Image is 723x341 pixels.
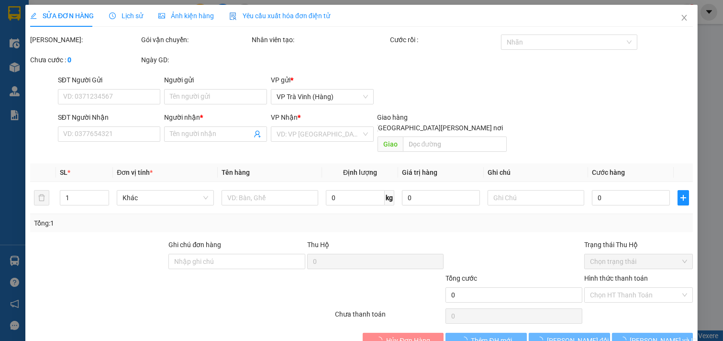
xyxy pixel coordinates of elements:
[30,12,94,20] span: SỬA ĐƠN HÀNG
[385,190,394,205] span: kg
[678,194,689,202] span: plus
[101,192,107,198] span: up
[445,274,477,282] span: Tổng cước
[122,191,208,205] span: Khác
[402,136,506,152] input: Dọc đường
[222,190,319,205] input: VD: Bàn, Ghế
[30,34,139,45] div: [PERSON_NAME]:
[254,130,261,138] span: user-add
[277,90,368,104] span: VP Trà Vinh (Hàng)
[164,75,267,85] div: Người gửi
[222,169,250,176] span: Tên hàng
[98,198,109,205] span: Decrease Value
[334,309,445,326] div: Chưa thanh toán
[671,5,698,32] button: Close
[307,241,329,249] span: Thu Hộ
[590,254,688,269] span: Chọn trạng thái
[377,114,408,121] span: Giao hàng
[488,190,585,205] input: Ghi Chú
[168,254,305,269] input: Ghi chú đơn hàng
[34,218,279,228] div: Tổng: 1
[141,34,250,45] div: Gói vận chuyển:
[58,75,161,85] div: SĐT Người Gửi
[58,112,161,123] div: SĐT Người Nhận
[168,241,221,249] label: Ghi chú đơn hàng
[484,163,589,182] th: Ghi chú
[592,169,625,176] span: Cước hàng
[377,136,402,152] span: Giao
[372,123,507,133] span: [GEOGRAPHIC_DATA][PERSON_NAME] nơi
[34,190,49,205] button: delete
[141,55,250,65] div: Ngày GD:
[101,199,107,205] span: down
[271,114,298,121] span: VP Nhận
[67,56,71,64] b: 0
[584,274,648,282] label: Hình thức thanh toán
[158,12,214,20] span: Ảnh kiện hàng
[343,169,377,176] span: Định lượng
[271,75,374,85] div: VP gửi
[229,12,237,20] img: icon
[678,190,689,205] button: plus
[584,239,693,250] div: Trạng thái Thu Hộ
[109,12,143,20] span: Lịch sử
[390,34,499,45] div: Cước rồi :
[109,12,116,19] span: clock-circle
[30,12,37,19] span: edit
[30,55,139,65] div: Chưa cước :
[680,14,688,22] span: close
[164,112,267,123] div: Người nhận
[229,12,330,20] span: Yêu cầu xuất hóa đơn điện tử
[158,12,165,19] span: picture
[60,169,67,176] span: SL
[98,191,109,198] span: Increase Value
[402,169,437,176] span: Giá trị hàng
[252,34,388,45] div: Nhân viên tạo:
[117,169,153,176] span: Đơn vị tính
